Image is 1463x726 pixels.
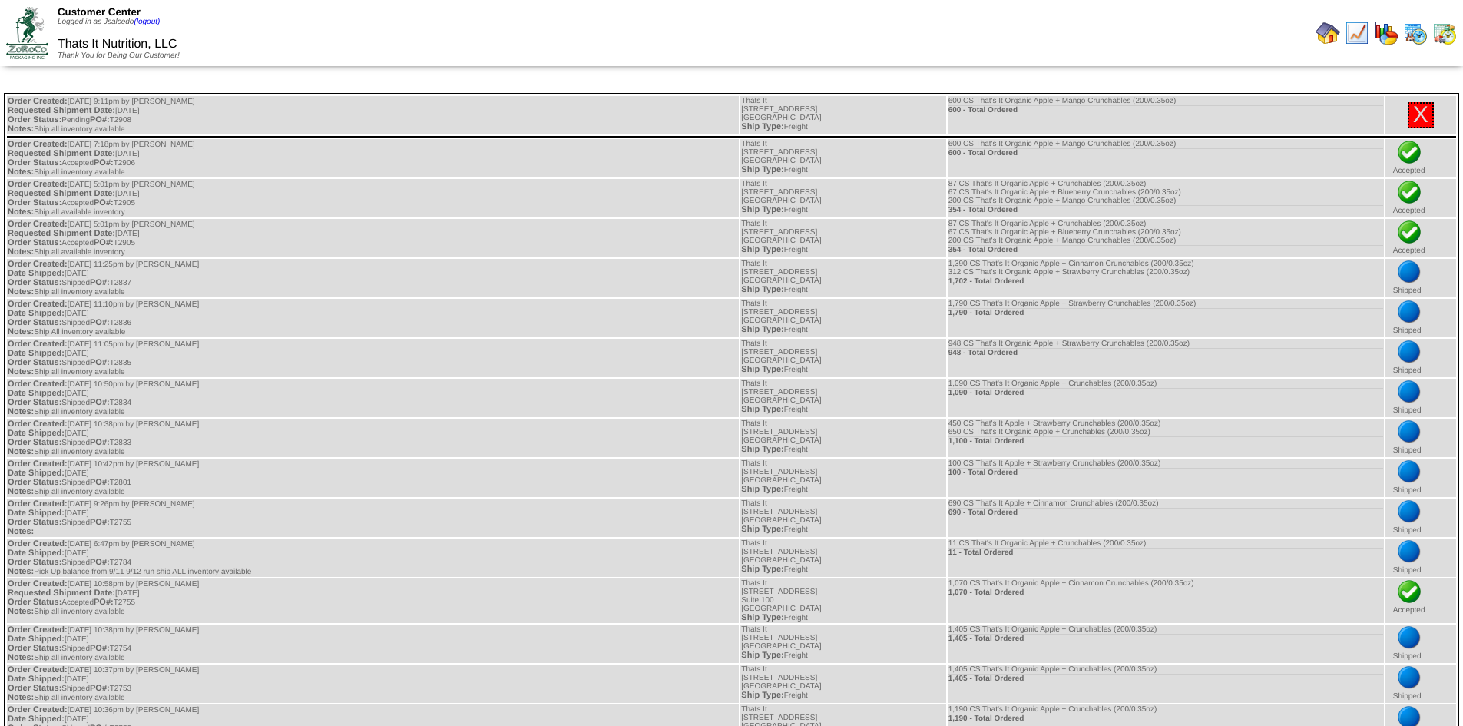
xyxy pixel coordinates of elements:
[1397,625,1422,650] img: bluedot.png
[8,705,68,714] span: Order Created:
[1397,539,1422,564] img: bluedot.png
[8,106,115,115] span: Requested Shipment Date:
[7,259,739,297] td: [DATE] 11:25pm by [PERSON_NAME] [DATE] Shipped T2837 Ship all inventory available
[90,684,110,693] span: PO#:
[90,358,110,367] span: PO#:
[58,6,141,18] span: Customer Center
[1385,499,1456,537] td: Shipped
[8,180,68,189] span: Order Created:
[8,300,68,309] span: Order Created:
[8,260,68,269] span: Order Created:
[948,508,1383,517] div: 690 - Total Ordered
[1397,380,1422,404] img: bluedot.png
[948,277,1383,286] div: 1,702 - Total Ordered
[1385,179,1456,217] td: Accepted
[1403,21,1428,45] img: calendarprod.gif
[90,644,110,653] span: PO#:
[7,139,739,177] td: [DATE] 7:18pm by [PERSON_NAME] [DATE] Accepted T2906 Ship all inventory available
[8,635,65,644] span: Date Shipped:
[8,247,34,257] span: Notes:
[8,220,68,229] span: Order Created:
[8,598,61,607] span: Order Status:
[8,380,68,389] span: Order Created:
[8,478,61,487] span: Order Status:
[8,665,68,675] span: Order Created:
[948,548,1383,557] div: 11 - Total Ordered
[1385,578,1456,623] td: Accepted
[90,558,110,567] span: PO#:
[8,487,34,496] span: Notes:
[8,429,65,438] span: Date Shipped:
[8,527,34,536] span: Notes:
[8,318,61,327] span: Order Status:
[90,115,110,124] span: PO#:
[1397,220,1422,244] img: check.png
[8,579,68,588] span: Order Created:
[741,565,783,574] span: Ship Type:
[740,625,945,663] td: Thats It [STREET_ADDRESS] [GEOGRAPHIC_DATA] Freight
[8,158,61,167] span: Order Status:
[1385,419,1456,457] td: Shipped
[90,398,110,407] span: PO#:
[948,665,1384,703] td: 1,405 CS That's It Organic Apple + Crunchables (200/0.35oz)
[1385,625,1456,663] td: Shipped
[8,419,68,429] span: Order Created:
[948,219,1384,257] td: 87 CS That's It Organic Apple + Crunchables (200/0.35oz) 67 CS That's It Organic Apple + Blueberr...
[8,675,65,684] span: Date Shipped:
[741,285,783,294] span: Ship Type:
[1385,139,1456,177] td: Accepted
[948,674,1383,683] div: 1,405 - Total Ordered
[8,518,61,527] span: Order Status:
[741,651,783,660] span: Ship Type:
[1432,21,1457,45] img: calendarinout.gif
[948,379,1384,417] td: 1,090 CS That's It Organic Apple + Crunchables (200/0.35oz)
[948,299,1384,337] td: 1,790 CS That's It Organic Apple + Strawberry Crunchables (200/0.35oz)
[7,96,739,134] td: [DATE] 9:11pm by [PERSON_NAME] [DATE] Pending T2908 Ship all inventory available
[8,438,61,447] span: Order Status:
[1397,260,1422,284] img: bluedot.png
[7,299,739,337] td: [DATE] 11:10pm by [PERSON_NAME] [DATE] Shipped T2836 Ship All inventory available
[94,238,114,247] span: PO#:
[948,625,1384,663] td: 1,405 CS That's It Organic Apple + Crunchables (200/0.35oz)
[948,96,1384,134] td: 600 CS That's It Organic Apple + Mango Crunchables (200/0.35oz)
[741,691,783,700] span: Ship Type:
[741,485,783,494] span: Ship Type:
[948,539,1384,577] td: 11 CS That's It Organic Apple + Crunchables (200/0.35oz)
[1397,459,1422,484] img: bluedot.png
[1345,21,1369,45] img: line_graph.gif
[1397,300,1422,324] img: bluedot.png
[8,469,65,478] span: Date Shipped:
[8,189,115,198] span: Requested Shipment Date:
[948,499,1384,537] td: 690 CS That's It Apple + Cinnamon Crunchables (200/0.35oz)
[741,445,783,454] span: Ship Type:
[948,179,1384,217] td: 87 CS That's It Organic Apple + Crunchables (200/0.35oz) 67 CS That's It Organic Apple + Blueberr...
[948,105,1383,114] div: 600 - Total Ordered
[7,339,739,377] td: [DATE] 11:05pm by [PERSON_NAME] [DATE] Shipped T2835 Ship all inventory available
[1397,340,1422,364] img: bluedot.png
[741,245,783,254] span: Ship Type:
[90,518,110,527] span: PO#:
[948,139,1384,177] td: 600 CS That's It Organic Apple + Mango Crunchables (200/0.35oz)
[8,558,61,567] span: Order Status:
[8,549,65,558] span: Date Shipped:
[1397,419,1422,444] img: bluedot.png
[1374,21,1398,45] img: graph.gif
[94,198,114,207] span: PO#:
[8,644,61,653] span: Order Status:
[8,340,68,349] span: Order Created:
[8,278,61,287] span: Order Status:
[8,367,34,376] span: Notes:
[7,219,739,257] td: [DATE] 5:01pm by [PERSON_NAME] [DATE] Accepted T2905 Ship all available inventory
[948,578,1384,623] td: 1,070 CS That's It Organic Apple + Cinnamon Crunchables (200/0.35oz)
[1397,499,1422,524] img: bluedot.png
[740,219,945,257] td: Thats It [STREET_ADDRESS] [GEOGRAPHIC_DATA] Freight
[8,389,65,398] span: Date Shipped:
[58,38,177,51] span: Thats It Nutrition, LLC
[58,51,180,60] span: Thank You for Being Our Customer!
[8,349,65,358] span: Date Shipped:
[948,468,1383,477] div: 100 - Total Ordered
[8,229,115,238] span: Requested Shipment Date:
[948,308,1383,317] div: 1,790 - Total Ordered
[740,499,945,537] td: Thats It [STREET_ADDRESS] [GEOGRAPHIC_DATA] Freight
[8,97,68,106] span: Order Created:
